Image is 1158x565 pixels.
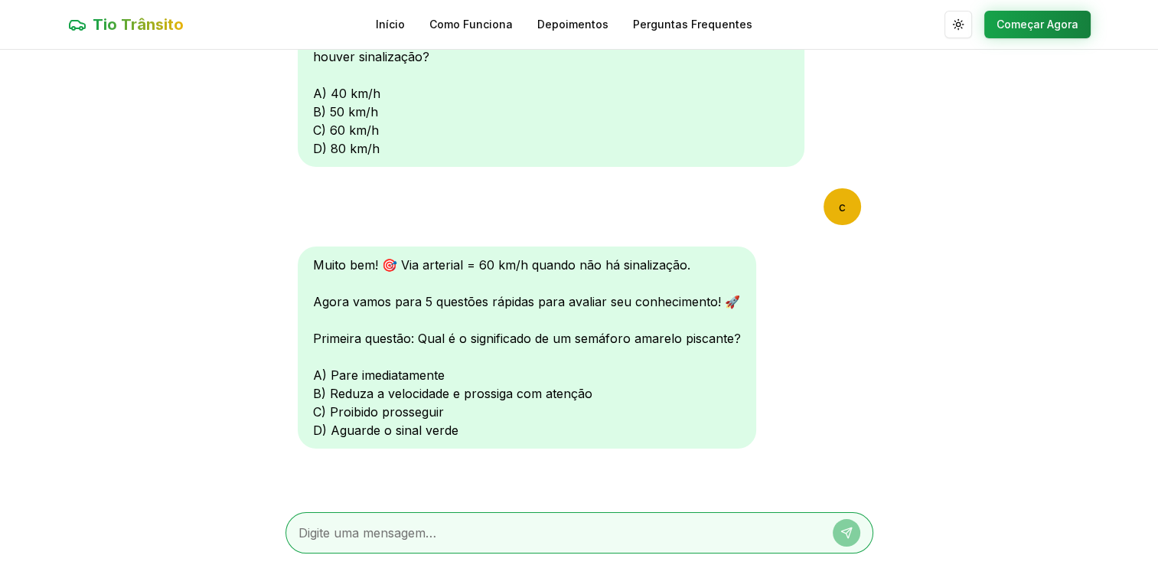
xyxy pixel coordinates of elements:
[824,188,861,225] div: c
[633,17,752,32] a: Perguntas Frequentes
[429,17,513,32] a: Como Funciona
[93,14,184,35] span: Tio Trânsito
[984,11,1091,38] button: Começar Agora
[537,17,608,32] a: Depoimentos
[68,14,184,35] a: Tio Trânsito
[376,17,405,32] a: Início
[298,247,756,449] div: Muito bem! 🎯 Via arterial = 60 km/h quando não há sinalização. Agora vamos para 5 questões rápida...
